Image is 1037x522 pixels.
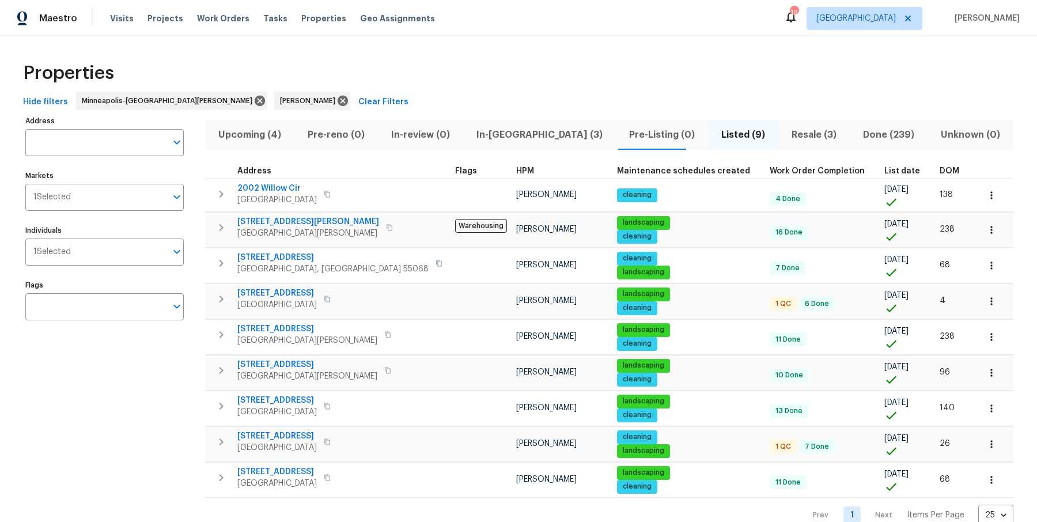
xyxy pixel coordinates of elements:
[237,263,429,275] span: [GEOGRAPHIC_DATA], [GEOGRAPHIC_DATA] 55068
[237,252,429,263] span: [STREET_ADDRESS]
[516,297,577,305] span: [PERSON_NAME]
[516,440,577,448] span: [PERSON_NAME]
[237,370,377,382] span: [GEOGRAPHIC_DATA][PERSON_NAME]
[618,446,669,456] span: landscaping
[25,227,184,234] label: Individuals
[617,167,750,175] span: Maintenance schedules created
[771,406,807,416] span: 13 Done
[785,127,843,143] span: Resale (3)
[618,410,656,420] span: cleaning
[618,303,656,313] span: cleaning
[360,13,435,24] span: Geo Assignments
[516,261,577,269] span: [PERSON_NAME]
[618,254,656,263] span: cleaning
[884,363,909,371] span: [DATE]
[618,218,669,228] span: landscaping
[884,256,909,264] span: [DATE]
[884,220,909,228] span: [DATE]
[618,361,669,370] span: landscaping
[263,14,287,22] span: Tasks
[771,263,804,273] span: 7 Done
[771,299,796,309] span: 1 QC
[516,404,577,412] span: [PERSON_NAME]
[950,13,1020,24] span: [PERSON_NAME]
[33,247,71,257] span: 1 Selected
[237,216,379,228] span: [STREET_ADDRESS][PERSON_NAME]
[82,95,257,107] span: Minneapolis-[GEOGRAPHIC_DATA][PERSON_NAME]
[455,219,507,233] span: Warehousing
[169,189,185,205] button: Open
[940,191,953,199] span: 138
[618,325,669,335] span: landscaping
[715,127,771,143] span: Listed (9)
[618,232,656,241] span: cleaning
[618,432,656,442] span: cleaning
[940,297,945,305] span: 4
[940,368,950,376] span: 96
[237,395,317,406] span: [STREET_ADDRESS]
[618,289,669,299] span: landscaping
[237,335,377,346] span: [GEOGRAPHIC_DATA][PERSON_NAME]
[618,396,669,406] span: landscaping
[76,92,267,110] div: Minneapolis-[GEOGRAPHIC_DATA][PERSON_NAME]
[857,127,921,143] span: Done (239)
[884,186,909,194] span: [DATE]
[237,359,377,370] span: [STREET_ADDRESS]
[940,261,950,269] span: 68
[516,225,577,233] span: [PERSON_NAME]
[940,404,955,412] span: 140
[770,167,865,175] span: Work Order Completion
[771,335,805,345] span: 11 Done
[940,440,950,448] span: 26
[771,228,807,237] span: 16 Done
[237,228,379,239] span: [GEOGRAPHIC_DATA][PERSON_NAME]
[301,13,346,24] span: Properties
[39,13,77,24] span: Maestro
[23,95,68,109] span: Hide filters
[237,478,317,489] span: [GEOGRAPHIC_DATA]
[516,191,577,199] span: [PERSON_NAME]
[816,13,896,24] span: [GEOGRAPHIC_DATA]
[884,399,909,407] span: [DATE]
[110,13,134,24] span: Visits
[237,323,377,335] span: [STREET_ADDRESS]
[884,292,909,300] span: [DATE]
[358,95,408,109] span: Clear Filters
[237,406,317,418] span: [GEOGRAPHIC_DATA]
[618,468,669,478] span: landscaping
[274,92,350,110] div: [PERSON_NAME]
[790,7,798,18] div: 19
[618,190,656,200] span: cleaning
[25,282,184,289] label: Flags
[940,332,955,341] span: 238
[169,134,185,150] button: Open
[237,430,317,442] span: [STREET_ADDRESS]
[940,167,959,175] span: DOM
[169,244,185,260] button: Open
[771,442,796,452] span: 1 QC
[237,288,317,299] span: [STREET_ADDRESS]
[618,375,656,384] span: cleaning
[197,13,249,24] span: Work Orders
[623,127,701,143] span: Pre-Listing (0)
[237,442,317,453] span: [GEOGRAPHIC_DATA]
[301,127,371,143] span: Pre-reno (0)
[884,434,909,442] span: [DATE]
[907,509,964,521] p: Items Per Page
[385,127,456,143] span: In-review (0)
[237,183,317,194] span: 2002 Willow Cir
[455,167,477,175] span: Flags
[516,368,577,376] span: [PERSON_NAME]
[212,127,287,143] span: Upcoming (4)
[280,95,340,107] span: [PERSON_NAME]
[147,13,183,24] span: Projects
[940,475,950,483] span: 68
[800,442,834,452] span: 7 Done
[884,470,909,478] span: [DATE]
[800,299,834,309] span: 6 Done
[169,298,185,315] button: Open
[884,167,920,175] span: List date
[618,482,656,491] span: cleaning
[771,478,805,487] span: 11 Done
[23,67,114,79] span: Properties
